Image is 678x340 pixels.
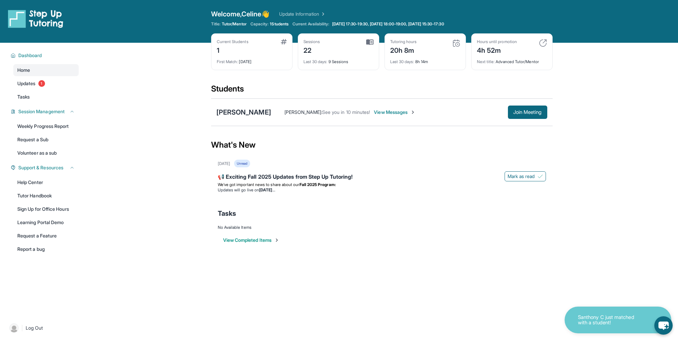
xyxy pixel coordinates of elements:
a: [DATE] 17:30-19:30, [DATE] 18:00-19:00, [DATE] 15:30-17:30 [331,21,446,27]
strong: [DATE] [259,187,275,192]
div: No Available Items [218,225,546,230]
span: [PERSON_NAME] : [284,109,322,115]
span: Next title : [477,59,495,64]
img: card [281,39,287,44]
div: 9 Sessions [303,55,374,64]
a: Request a Feature [13,230,79,242]
div: 1 [217,44,248,55]
a: Tutor Handbook [13,190,79,202]
img: Chevron Right [319,11,326,17]
div: Tutoring hours [390,39,417,44]
a: Weekly Progress Report [13,120,79,132]
img: card [539,39,547,47]
img: Mark as read [538,174,543,179]
div: [DATE] [217,55,287,64]
a: Update Information [279,11,326,17]
span: Last 30 days : [390,59,414,64]
span: Updates [17,80,36,87]
div: [DATE] [218,161,230,166]
a: Learning Portal Demo [13,216,79,228]
a: |Log Out [7,321,79,335]
div: Advanced Tutor/Mentor [477,55,547,64]
div: What's New [211,130,553,160]
span: Support & Resources [18,164,63,171]
span: [DATE] 17:30-19:30, [DATE] 18:00-19:00, [DATE] 15:30-17:30 [332,21,444,27]
span: We’ve got important news to share about our [218,182,299,187]
span: Title: [211,21,220,27]
span: View Messages [374,109,416,116]
span: Log Out [26,325,43,331]
div: Current Students [217,39,248,44]
a: Report a bug [13,243,79,255]
button: Session Management [16,108,75,115]
a: Updates1 [13,77,79,90]
span: Capacity: [250,21,269,27]
a: Request a Sub [13,134,79,146]
span: | [21,324,23,332]
span: Tasks [218,209,236,218]
img: user-img [9,323,19,333]
span: First Match : [217,59,238,64]
span: Home [17,67,30,73]
span: Last 30 days : [303,59,327,64]
div: 8h 14m [390,55,460,64]
div: Students [211,83,553,98]
span: Dashboard [18,52,42,59]
button: Join Meeting [508,106,547,119]
span: Tasks [17,94,30,100]
img: card [366,39,374,45]
span: Mark as read [508,173,535,180]
a: Help Center [13,176,79,188]
img: logo [8,9,63,28]
button: Support & Resources [16,164,75,171]
span: See you in 10 minutes! [322,109,370,115]
button: chat-button [654,316,673,335]
a: Tasks [13,91,79,103]
div: Sessions [303,39,320,44]
div: 20h 8m [390,44,417,55]
p: Santhony C just matched with a student! [578,315,645,326]
div: 22 [303,44,320,55]
li: Updates will go live on [218,187,546,193]
span: 1 [38,80,45,87]
a: Home [13,64,79,76]
button: Mark as read [505,171,546,181]
span: Session Management [18,108,65,115]
strong: Fall 2025 Program: [299,182,336,187]
div: Hours until promotion [477,39,517,44]
span: 1 Students [270,21,288,27]
div: 📢 Exciting Fall 2025 Updates from Step Up Tutoring! [218,173,546,182]
div: [PERSON_NAME] [216,108,271,117]
span: Current Availability: [292,21,329,27]
div: Unread [234,160,250,167]
button: Dashboard [16,52,75,59]
button: View Completed Items [223,237,279,243]
div: 4h 52m [477,44,517,55]
img: Chevron-Right [410,110,416,115]
span: Welcome, Celine 👋 [211,9,270,19]
span: Join Meeting [513,110,542,114]
img: card [452,39,460,47]
a: Volunteer as a sub [13,147,79,159]
span: Tutor/Mentor [222,21,246,27]
a: Sign Up for Office Hours [13,203,79,215]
